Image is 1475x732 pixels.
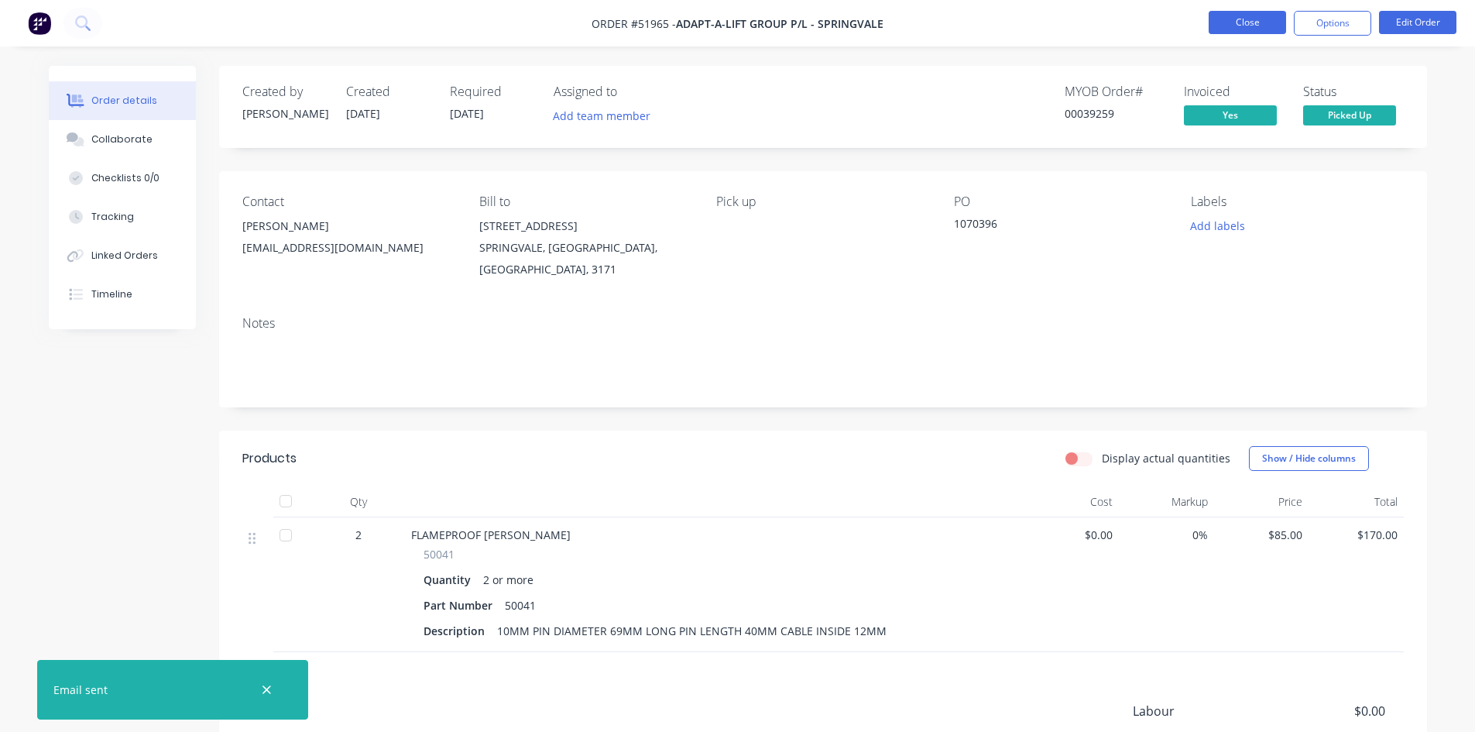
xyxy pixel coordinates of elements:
button: Order details [49,81,196,120]
div: Markup [1119,486,1214,517]
span: $0.00 [1270,702,1384,720]
div: [PERSON_NAME][EMAIL_ADDRESS][DOMAIN_NAME] [242,215,455,265]
div: Total [1309,486,1404,517]
span: [DATE] [346,106,380,121]
span: Yes [1184,105,1277,125]
div: Contact [242,194,455,209]
button: Show / Hide columns [1249,446,1369,471]
label: Display actual quantities [1102,450,1230,466]
div: Checklists 0/0 [91,171,160,185]
div: [PERSON_NAME] [242,215,455,237]
button: Add team member [544,105,658,126]
button: Close [1209,11,1286,34]
div: 2 or more [477,569,540,591]
div: Linked Orders [91,249,158,263]
div: [STREET_ADDRESS]SPRINGVALE, [GEOGRAPHIC_DATA], [GEOGRAPHIC_DATA], 3171 [479,215,691,280]
span: Order #51965 - [592,16,676,31]
div: Collaborate [91,132,153,146]
div: Cost [1024,486,1120,517]
div: Products [242,449,297,468]
div: Created [346,84,431,99]
button: Edit Order [1379,11,1456,34]
div: Order details [91,94,157,108]
img: Factory [28,12,51,35]
button: Tracking [49,198,196,236]
div: PO [954,194,1166,209]
span: $170.00 [1315,527,1398,543]
div: Notes [242,316,1404,331]
div: 1070396 [954,215,1147,237]
span: 2 [355,527,362,543]
div: [STREET_ADDRESS] [479,215,691,237]
div: SPRINGVALE, [GEOGRAPHIC_DATA], [GEOGRAPHIC_DATA], 3171 [479,237,691,280]
button: Add team member [554,105,659,126]
span: $0.00 [1031,527,1113,543]
button: Add labels [1182,215,1254,236]
div: 10MM PIN DIAMETER 69MM LONG PIN LENGTH 40MM CABLE INSIDE 12MM [491,620,893,642]
div: Created by [242,84,328,99]
div: Bill to [479,194,691,209]
span: ADAPT-A-LIFT GROUP P/L - SPRINGVALE [676,16,883,31]
div: 00039259 [1065,105,1165,122]
div: 50041 [499,594,542,617]
button: Checklists 0/0 [49,159,196,198]
div: Description [424,620,491,642]
div: Assigned to [554,84,708,99]
div: MYOB Order # [1065,84,1165,99]
div: Part Number [424,594,499,617]
button: Picked Up [1303,105,1396,129]
div: [PERSON_NAME] [242,105,328,122]
span: $85.00 [1220,527,1303,543]
div: [EMAIL_ADDRESS][DOMAIN_NAME] [242,237,455,259]
button: Timeline [49,275,196,314]
div: Email sent [53,682,108,698]
div: Invoiced [1184,84,1285,99]
div: Timeline [91,287,132,301]
div: Qty [312,486,405,517]
span: 0% [1125,527,1208,543]
span: Labour [1133,702,1271,720]
div: Labels [1191,194,1403,209]
span: Picked Up [1303,105,1396,125]
div: Required [450,84,535,99]
span: 50041 [424,546,455,562]
button: Collaborate [49,120,196,159]
div: Tracking [91,210,134,224]
span: [DATE] [450,106,484,121]
div: Pick up [716,194,928,209]
div: Quantity [424,569,477,591]
button: Options [1294,11,1371,36]
button: Linked Orders [49,236,196,275]
span: FLAMEPROOF [PERSON_NAME] [411,528,571,542]
div: Status [1303,84,1404,99]
div: Price [1214,486,1309,517]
